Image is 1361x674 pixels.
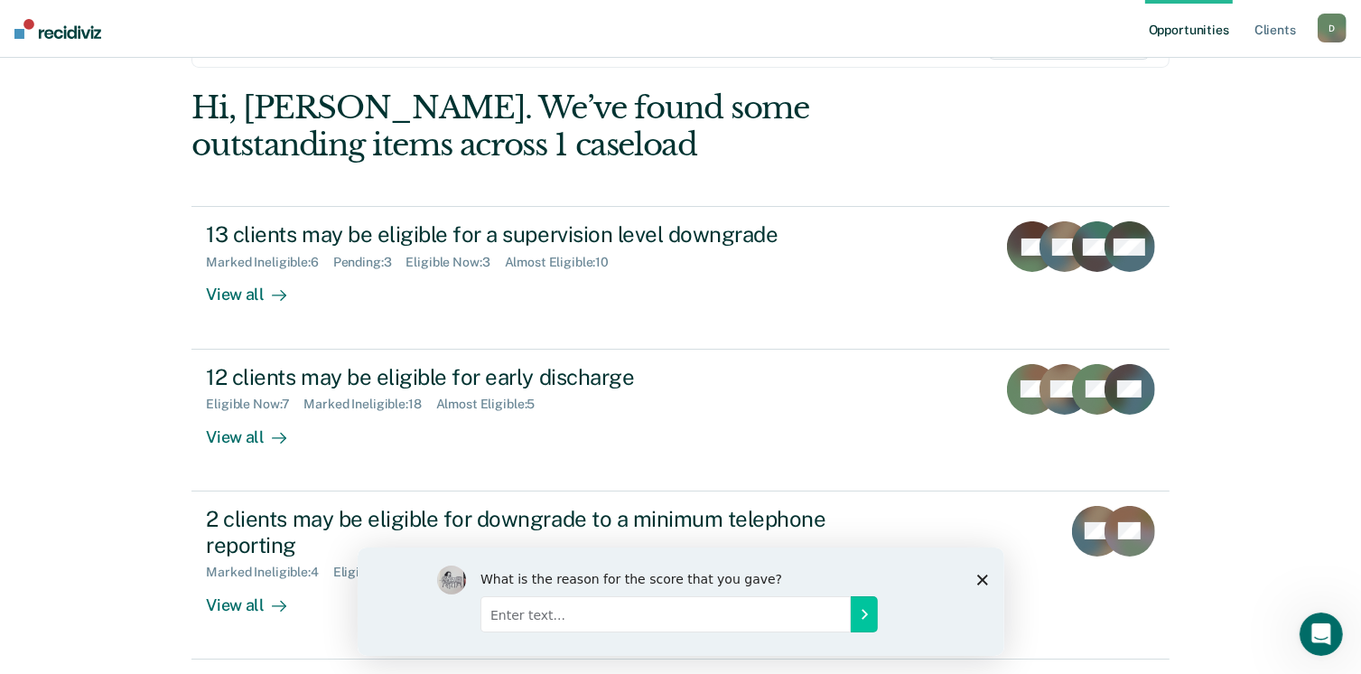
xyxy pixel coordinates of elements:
iframe: Survey by Kim from Recidiviz [358,548,1004,656]
div: Eligible Now : 7 [206,397,303,412]
button: D [1318,14,1347,42]
div: Marked Ineligible : 4 [206,565,332,580]
img: Recidiviz [14,19,101,39]
div: Eligible Now : 2 [333,565,431,580]
a: 12 clients may be eligible for early dischargeEligible Now:7Marked Ineligible:18Almost Eligible:5... [191,350,1169,491]
a: 13 clients may be eligible for a supervision level downgradeMarked Ineligible:6Pending:3Eligible ... [191,206,1169,349]
div: Marked Ineligible : 18 [303,397,435,412]
div: Almost Eligible : 10 [505,255,624,270]
a: 2 clients may be eligible for downgrade to a minimum telephone reportingMarked Ineligible:4Eligib... [191,491,1169,660]
div: Marked Ineligible : 6 [206,255,332,270]
iframe: Intercom live chat [1300,613,1343,656]
div: 2 clients may be eligible for downgrade to a minimum telephone reporting [206,506,840,558]
div: Hi, [PERSON_NAME]. We’ve found some outstanding items across 1 caseload [191,89,974,164]
div: Pending : 3 [333,255,406,270]
div: View all [206,412,307,447]
div: 12 clients may be eligible for early discharge [206,364,840,390]
div: View all [206,270,307,305]
div: Eligible Now : 3 [406,255,505,270]
div: 13 clients may be eligible for a supervision level downgrade [206,221,840,248]
div: Almost Eligible : 5 [436,397,550,412]
div: View all [206,580,307,615]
